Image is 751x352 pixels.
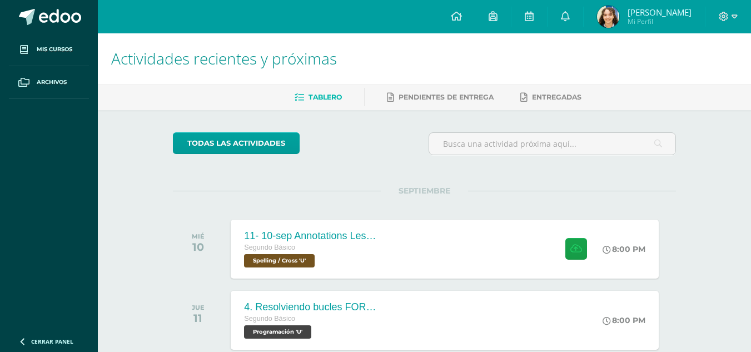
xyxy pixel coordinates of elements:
[532,93,581,101] span: Entregadas
[597,6,619,28] img: 43acec12cbb57897681646054d7425d4.png
[192,240,205,254] div: 10
[399,93,494,101] span: Pendientes de entrega
[429,133,675,155] input: Busca una actividad próxima aquí...
[111,48,337,69] span: Actividades recientes y próximas
[244,254,315,267] span: Spelling / Cross 'U'
[192,311,205,325] div: 11
[387,88,494,106] a: Pendientes de entrega
[9,66,89,99] a: Archivos
[244,230,377,242] div: 11- 10-sep Annotations Lesson 31
[9,33,89,66] a: Mis cursos
[244,325,311,339] span: Programación 'U'
[244,315,295,323] span: Segundo Básico
[309,93,342,101] span: Tablero
[31,338,73,345] span: Cerrar panel
[628,17,692,26] span: Mi Perfil
[603,244,645,254] div: 8:00 PM
[381,186,468,196] span: SEPTIEMBRE
[628,7,692,18] span: [PERSON_NAME]
[244,244,295,251] span: Segundo Básico
[192,304,205,311] div: JUE
[192,232,205,240] div: MIÉ
[37,45,72,54] span: Mis cursos
[37,78,67,87] span: Archivos
[244,301,377,313] div: 4. Resolviendo bucles FOR - L24
[520,88,581,106] a: Entregadas
[603,315,645,325] div: 8:00 PM
[173,132,300,154] a: todas las Actividades
[295,88,342,106] a: Tablero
